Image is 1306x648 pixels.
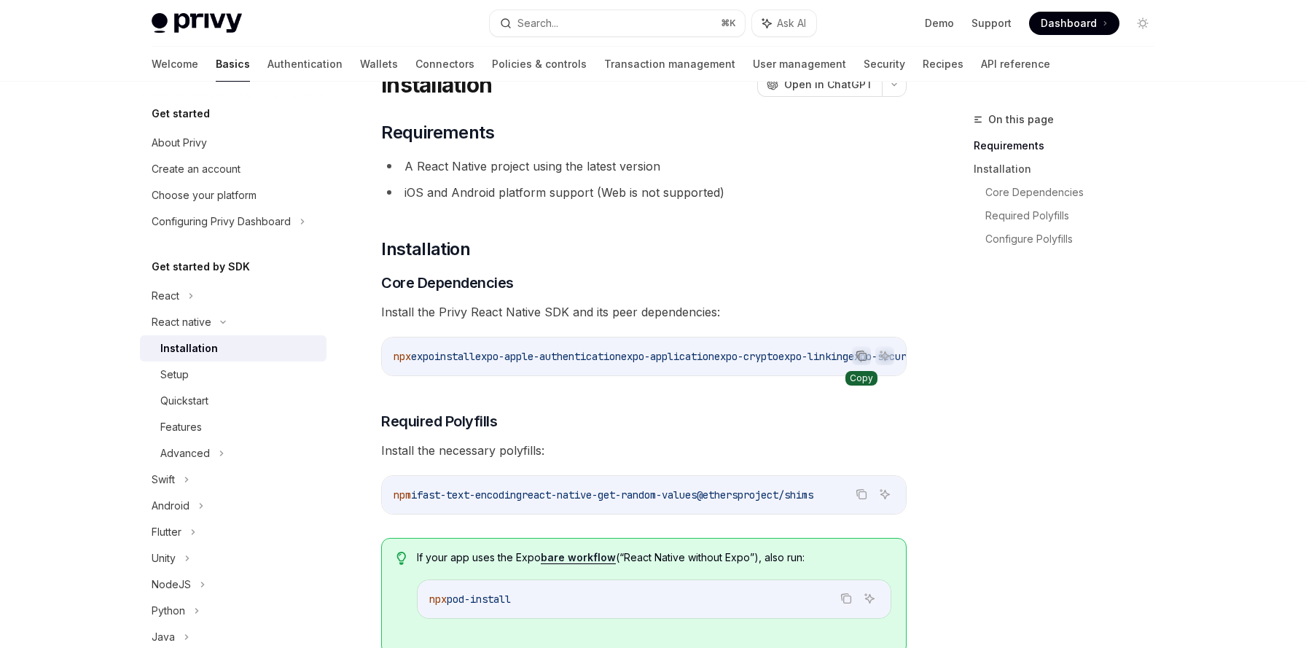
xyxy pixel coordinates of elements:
a: Security [864,47,905,82]
li: iOS and Android platform support (Web is not supported) [381,182,907,203]
div: Copy [845,371,877,386]
div: About Privy [152,134,207,152]
a: Welcome [152,47,198,82]
button: Ask AI [860,589,879,608]
div: Features [160,418,202,436]
span: Required Polyfills [381,411,497,432]
div: Android [152,497,189,515]
span: expo-secure-store [848,350,947,363]
a: Configure Polyfills [985,227,1166,251]
span: Dashboard [1041,16,1097,31]
a: User management [753,47,846,82]
img: light logo [152,13,242,34]
span: expo-apple-authentication [475,350,621,363]
span: ⌘ K [721,17,736,29]
span: expo [411,350,434,363]
a: Core Dependencies [985,181,1166,204]
div: Create an account [152,160,241,178]
a: Transaction management [604,47,735,82]
div: React [152,287,179,305]
span: npx [429,593,447,606]
a: Policies & controls [492,47,587,82]
span: npx [394,350,411,363]
div: Installation [160,340,218,357]
h1: Installation [381,71,492,98]
div: Choose your platform [152,187,257,204]
a: Installation [974,157,1166,181]
button: Open in ChatGPT [757,72,882,97]
a: Setup [140,362,326,388]
div: Setup [160,366,189,383]
div: Configuring Privy Dashboard [152,213,291,230]
div: Unity [152,550,176,567]
span: Installation [381,238,470,261]
a: About Privy [140,130,326,156]
a: Required Polyfills [985,204,1166,227]
span: install [434,350,475,363]
a: API reference [981,47,1050,82]
button: Copy the contents from the code block [852,485,871,504]
a: Dashboard [1029,12,1119,35]
button: Ask AI [752,10,816,36]
div: Java [152,628,175,646]
button: Ask AI [875,485,894,504]
span: Core Dependencies [381,273,514,293]
h5: Get started [152,105,210,122]
div: Swift [152,471,175,488]
li: A React Native project using the latest version [381,156,907,176]
div: React native [152,313,211,331]
span: pod-install [447,593,511,606]
span: If your app uses the Expo (“React Native without Expo”), also run: [417,550,891,565]
a: Wallets [360,47,398,82]
a: Authentication [267,47,343,82]
span: expo-crypto [714,350,778,363]
button: Copy the contents from the code block [852,346,871,365]
span: Open in ChatGPT [784,77,873,92]
span: react-native-get-random-values [522,488,697,501]
a: bare workflow [541,551,616,564]
span: fast-text-encoding [417,488,522,501]
span: npm [394,488,411,501]
svg: Tip [396,552,407,565]
div: Python [152,602,185,620]
span: Ask AI [777,16,806,31]
a: Requirements [974,134,1166,157]
div: Quickstart [160,392,208,410]
span: Install the Privy React Native SDK and its peer dependencies: [381,302,907,322]
span: @ethersproject/shims [697,488,813,501]
a: Basics [216,47,250,82]
span: expo-linking [778,350,848,363]
div: Search... [517,15,558,32]
a: Demo [925,16,954,31]
a: Create an account [140,156,326,182]
a: Installation [140,335,326,362]
span: expo-application [621,350,714,363]
span: Requirements [381,121,494,144]
button: Toggle dark mode [1131,12,1154,35]
a: Features [140,414,326,440]
div: Advanced [160,445,210,462]
a: Support [971,16,1012,31]
button: Search...⌘K [490,10,745,36]
span: Install the necessary polyfills: [381,440,907,461]
a: Recipes [923,47,963,82]
a: Quickstart [140,388,326,414]
div: NodeJS [152,576,191,593]
a: Choose your platform [140,182,326,208]
h5: Get started by SDK [152,258,250,276]
button: Copy the contents from the code block [837,589,856,608]
button: Ask AI [875,346,894,365]
span: i [411,488,417,501]
a: Connectors [415,47,474,82]
span: On this page [988,111,1054,128]
div: Flutter [152,523,181,541]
